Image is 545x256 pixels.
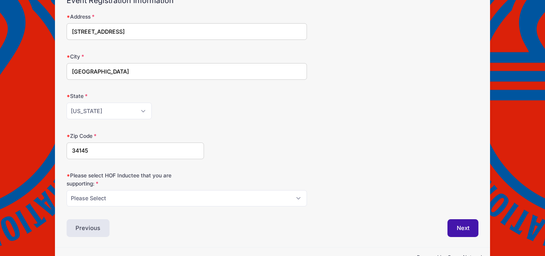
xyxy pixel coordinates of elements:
[67,172,204,187] label: Please select HOF Inductee that you are supporting:
[447,219,479,237] button: Next
[67,53,204,60] label: City
[67,132,204,140] label: Zip Code
[67,13,204,21] label: Address
[67,219,110,237] button: Previous
[67,143,204,159] input: xxxxx
[67,92,204,100] label: State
